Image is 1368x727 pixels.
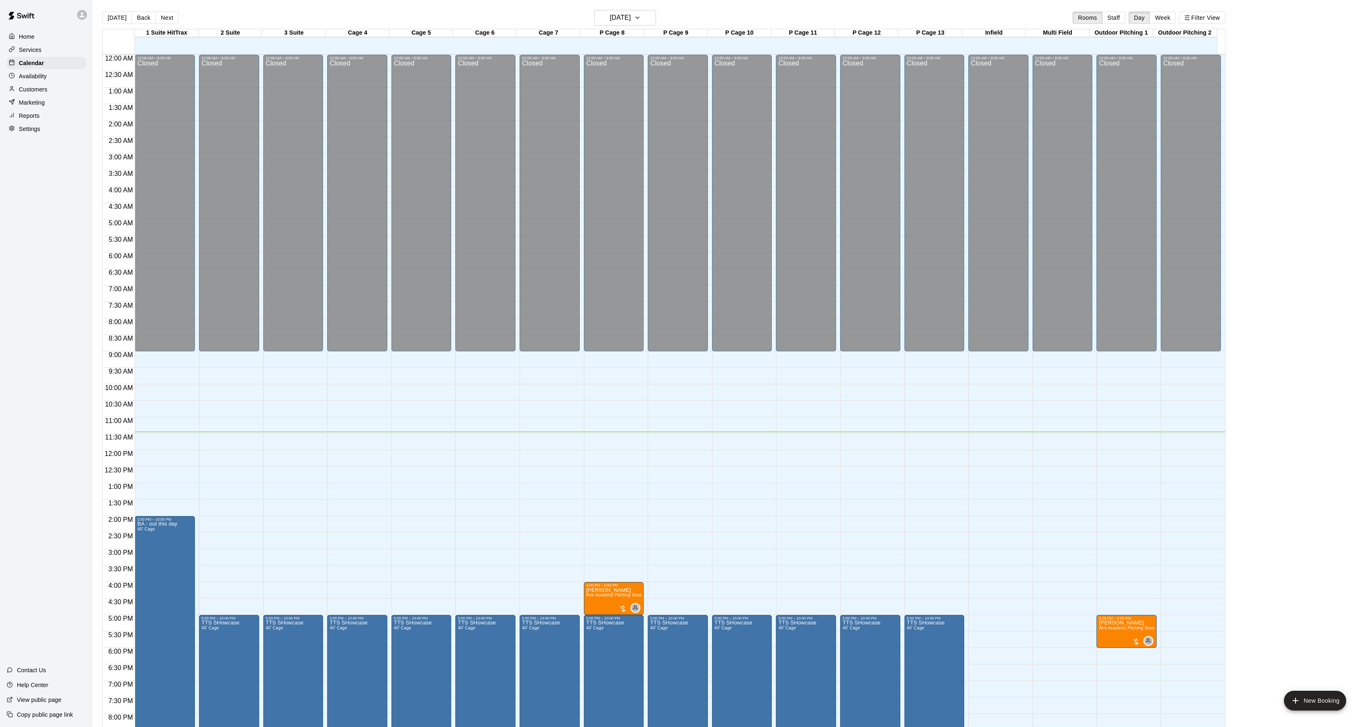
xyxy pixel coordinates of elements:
[106,615,135,622] span: 5:00 PM
[458,60,513,354] div: Closed
[580,29,644,37] div: P Cage 8
[19,125,40,133] p: Settings
[330,626,347,630] span: 40' Cage
[107,137,135,144] span: 2:30 AM
[776,55,836,351] div: 12:00 AM – 9:00 AM: Closed
[155,12,178,24] button: Next
[584,582,644,615] div: 4:00 PM – 5:00 PM: Arm Academy Pitching Session 1 Hour - Pitching
[106,598,135,605] span: 4:30 PM
[714,56,770,60] div: 12:00 AM – 9:00 AM
[904,55,965,351] div: 12:00 AM – 9:00 AM: Closed
[394,616,449,620] div: 5:00 PM – 10:00 PM
[840,55,900,351] div: 12:00 AM – 9:00 AM: Closed
[586,56,642,60] div: 12:00 AM – 9:00 AM
[1129,12,1150,24] button: Day
[19,33,35,41] p: Home
[907,56,962,60] div: 12:00 AM – 9:00 AM
[650,626,668,630] span: 40' Cage
[137,60,192,354] div: Closed
[19,59,44,67] p: Calendar
[707,29,771,37] div: P Cage 10
[19,112,40,120] p: Reports
[103,401,135,408] span: 10:30 AM
[714,626,732,630] span: 40' Cage
[262,29,326,37] div: 3 Suite
[648,55,708,351] div: 12:00 AM – 9:00 AM: Closed
[201,626,219,630] span: 40' Cage
[106,500,135,507] span: 1:30 PM
[199,55,259,351] div: 12:00 AM – 9:00 AM: Closed
[778,60,834,354] div: Closed
[106,648,135,655] span: 6:00 PM
[106,631,135,638] span: 5:30 PM
[1096,55,1157,351] div: 12:00 AM – 9:00 AM: Closed
[7,57,86,69] a: Calendar
[107,335,135,342] span: 8:30 AM
[1035,56,1090,60] div: 12:00 AM – 9:00 AM
[843,60,898,354] div: Closed
[106,681,135,688] span: 7:00 PM
[594,10,656,26] button: [DATE]
[107,121,135,128] span: 2:00 AM
[1163,60,1218,354] div: Closed
[898,29,962,37] div: P Cage 13
[7,110,86,122] a: Reports
[7,30,86,43] a: Home
[103,384,135,391] span: 10:00 AM
[107,170,135,177] span: 3:30 AM
[907,626,924,630] span: 40' Cage
[107,236,135,243] span: 5:30 AM
[107,104,135,111] span: 1:30 AM
[201,56,257,60] div: 12:00 AM – 9:00 AM
[586,583,642,587] div: 4:00 PM – 5:00 PM
[326,29,389,37] div: Cage 4
[330,616,385,620] div: 5:00 PM – 10:00 PM
[106,664,135,671] span: 6:30 PM
[586,60,642,354] div: Closed
[135,55,195,351] div: 12:00 AM – 9:00 AM: Closed
[199,29,262,37] div: 2 Suite
[106,533,135,540] span: 2:30 PM
[971,56,1026,60] div: 12:00 AM – 9:00 AM
[714,60,770,354] div: Closed
[632,604,638,612] span: JL
[330,60,385,354] div: Closed
[394,60,449,354] div: Closed
[107,154,135,161] span: 3:00 AM
[106,483,135,490] span: 1:00 PM
[843,56,898,60] div: 12:00 AM – 9:00 AM
[962,29,1026,37] div: Infield
[1089,29,1153,37] div: Outdoor Pitching 1
[103,71,135,78] span: 12:30 AM
[522,626,539,630] span: 40' Cage
[107,368,135,375] span: 9:30 AM
[7,44,86,56] div: Services
[7,123,86,135] a: Settings
[135,29,198,37] div: 1 Suite HitTrax
[712,55,772,351] div: 12:00 AM – 9:00 AM: Closed
[843,626,860,630] span: 40' Cage
[644,29,707,37] div: P Cage 9
[201,60,257,354] div: Closed
[201,616,257,620] div: 5:00 PM – 10:00 PM
[7,83,86,96] a: Customers
[1096,615,1157,648] div: 5:00 PM – 6:00 PM: Arm Academy Pitching Session 1 Hour - Pitching
[137,517,192,521] div: 2:00 PM – 10:00 PM
[586,616,642,620] div: 5:00 PM – 10:00 PM
[1099,56,1154,60] div: 12:00 AM – 9:00 AM
[778,56,834,60] div: 12:00 AM – 9:00 AM
[968,55,1028,351] div: 12:00 AM – 9:00 AM: Closed
[586,593,682,597] span: Arm Academy Pitching Session 1 Hour - Pitching
[107,187,135,194] span: 4:00 AM
[778,626,796,630] span: 40' Cage
[389,29,453,37] div: Cage 5
[714,616,770,620] div: 5:00 PM – 10:00 PM
[106,566,135,573] span: 3:30 PM
[1099,616,1154,620] div: 5:00 PM – 6:00 PM
[650,616,705,620] div: 5:00 PM – 10:00 PM
[1099,626,1195,630] span: Arm Academy Pitching Session 1 Hour - Pitching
